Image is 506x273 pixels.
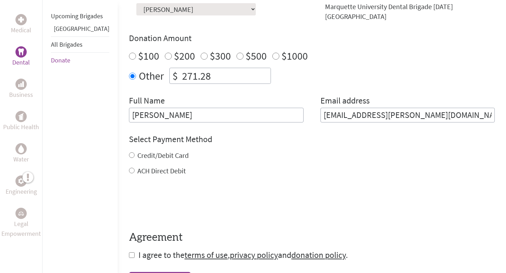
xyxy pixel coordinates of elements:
[11,14,31,35] a: MedicalMedical
[138,49,159,62] label: $100
[139,68,164,84] label: Other
[320,108,495,122] input: Your Email
[129,33,495,44] h4: Donation Amount
[137,166,186,175] label: ACH Direct Debit
[320,95,370,108] label: Email address
[18,48,24,55] img: Dental
[15,79,27,90] div: Business
[18,178,24,184] img: Engineering
[129,190,236,217] iframe: reCAPTCHA
[3,122,39,132] p: Public Health
[15,208,27,219] div: Legal Empowerment
[3,111,39,132] a: Public HealthPublic Health
[15,143,27,154] div: Water
[51,40,83,48] a: All Brigades
[246,49,267,62] label: $500
[15,111,27,122] div: Public Health
[174,49,195,62] label: $200
[15,14,27,25] div: Medical
[51,53,109,68] li: Donate
[129,231,495,244] h4: Agreement
[51,24,109,36] li: Panama
[6,187,37,197] p: Engineering
[51,56,70,64] a: Donate
[12,46,30,67] a: DentalDental
[13,143,29,164] a: WaterWater
[138,249,348,260] span: I agree to the , and .
[51,36,109,53] li: All Brigades
[281,49,308,62] label: $1000
[18,113,24,120] img: Public Health
[129,95,165,108] label: Full Name
[137,151,189,160] label: Credit/Debit Card
[51,12,103,20] a: Upcoming Brigades
[15,175,27,187] div: Engineering
[9,79,33,100] a: BusinessBusiness
[181,68,271,84] input: Enter Amount
[1,219,41,239] p: Legal Empowerment
[18,81,24,87] img: Business
[51,8,109,24] li: Upcoming Brigades
[6,175,37,197] a: EngineeringEngineering
[291,249,346,260] a: donation policy
[13,154,29,164] p: Water
[18,17,24,22] img: Medical
[12,58,30,67] p: Dental
[18,211,24,215] img: Legal Empowerment
[18,145,24,153] img: Water
[170,68,181,84] div: $
[184,249,228,260] a: terms of use
[9,90,33,100] p: Business
[230,249,278,260] a: privacy policy
[129,134,495,145] h4: Select Payment Method
[210,49,231,62] label: $300
[325,2,495,21] div: Marquette University Dental Brigade [DATE] [GEOGRAPHIC_DATA]
[15,46,27,58] div: Dental
[1,208,41,239] a: Legal EmpowermentLegal Empowerment
[129,108,304,122] input: Enter Full Name
[54,25,109,33] a: [GEOGRAPHIC_DATA]
[11,25,31,35] p: Medical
